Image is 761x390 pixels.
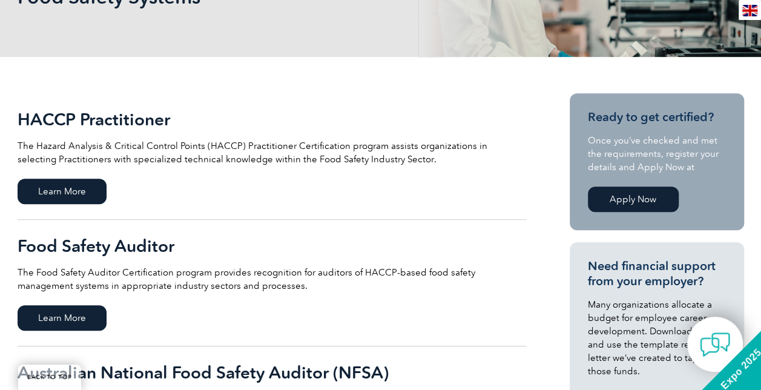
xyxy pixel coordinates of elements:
[588,187,679,212] a: Apply Now
[742,5,757,16] img: en
[18,363,526,382] h2: Australian National Food Safety Auditor (NFSA)
[18,93,526,220] a: HACCP Practitioner The Hazard Analysis & Critical Control Points (HACCP) Practitioner Certificati...
[18,236,526,256] h2: Food Safety Auditor
[18,139,526,166] p: The Hazard Analysis & Critical Control Points (HACCP) Practitioner Certification program assists ...
[588,134,726,174] p: Once you’ve checked and met the requirements, register your details and Apply Now at
[18,365,81,390] a: BACK TO TOP
[588,298,726,378] p: Many organizations allocate a budget for employee career development. Download, modify and use th...
[18,110,526,129] h2: HACCP Practitioner
[18,266,526,292] p: The Food Safety Auditor Certification program provides recognition for auditors of HACCP-based fo...
[700,329,730,360] img: contact-chat.png
[588,259,726,289] h3: Need financial support from your employer?
[18,179,107,204] span: Learn More
[588,110,726,125] h3: Ready to get certified?
[18,220,526,346] a: Food Safety Auditor The Food Safety Auditor Certification program provides recognition for audito...
[18,305,107,331] span: Learn More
